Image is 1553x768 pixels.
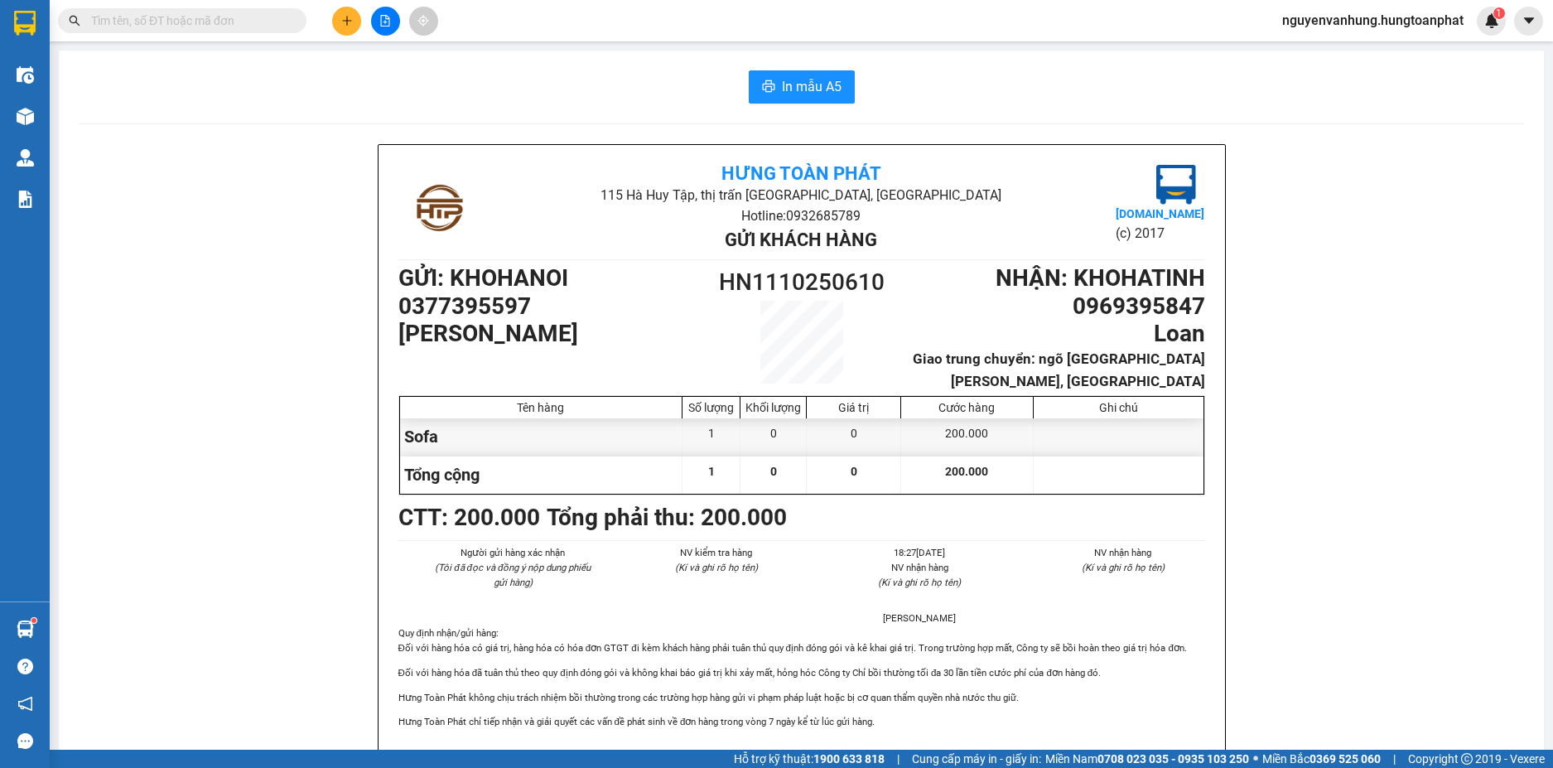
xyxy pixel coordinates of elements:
i: (Kí và ghi rõ họ tên) [1082,562,1165,573]
img: logo.jpg [398,165,481,248]
b: Tổng phải thu: 200.000 [547,504,787,531]
span: message [17,733,33,749]
b: GỬI : KHOHANOI [398,264,568,292]
span: 1 [1496,7,1502,19]
span: search [69,15,80,27]
li: NV nhận hàng [1041,545,1205,560]
p: Hưng Toàn Phát không chịu trách nhiệm bồi thường trong các trường hợp hàng gửi vi phạm pháp luật ... [398,690,1205,705]
li: 18:27[DATE] [838,545,1002,560]
input: Tìm tên, số ĐT hoặc mã đơn [91,12,287,30]
p: Đối với hàng hóa có giá trị, hàng hóa có hóa đơn GTGT đi kèm khách hàng phải tuân thủ quy định đó... [398,640,1205,655]
button: file-add [371,7,400,36]
span: | [897,750,899,768]
h1: 0969395847 [902,292,1204,321]
b: [DOMAIN_NAME] [1116,207,1204,220]
div: Sofa [400,418,683,456]
p: Hưng Toàn Phát chỉ tiếp nhận và giải quyết các vấn đề phát sinh về đơn hàng trong vòng 7 ngày kể ... [398,714,1205,729]
img: icon-new-feature [1484,13,1499,28]
strong: 0708 023 035 - 0935 103 250 [1097,752,1249,766]
span: printer [762,80,775,95]
strong: 1900 633 818 [813,752,885,766]
b: Giao trung chuyển: ngõ [GEOGRAPHIC_DATA][PERSON_NAME], [GEOGRAPHIC_DATA] [913,350,1205,389]
span: 0 [770,465,777,478]
button: aim [409,7,438,36]
div: Tên hàng [404,401,678,414]
div: 0 [807,418,901,456]
span: Miền Nam [1045,750,1249,768]
span: notification [17,696,33,712]
div: Cước hàng [905,401,1028,414]
div: Quy định nhận/gửi hàng : [398,626,1205,729]
li: Người gửi hàng xác nhận [432,545,596,560]
img: warehouse-icon [17,621,34,638]
li: [PERSON_NAME] [838,611,1002,626]
div: Số lượng [687,401,736,414]
span: 0 [851,465,857,478]
span: 1 [708,465,715,478]
span: Tổng cộng [404,465,480,485]
span: Cung cấp máy in - giấy in: [912,750,1041,768]
b: CTT : 200.000 [398,504,540,531]
div: Ghi chú [1038,401,1199,414]
span: question-circle [17,659,33,674]
b: NHẬN : KHOHATINH [996,264,1205,292]
span: caret-down [1522,13,1536,28]
div: Giá trị [811,401,896,414]
b: Hưng Toàn Phát [721,163,881,184]
button: plus [332,7,361,36]
b: Gửi khách hàng [725,229,877,250]
span: Hỗ trợ kỹ thuật: [734,750,885,768]
li: (c) 2017 [1116,223,1204,244]
span: | [1393,750,1396,768]
span: copyright [1461,753,1473,765]
img: warehouse-icon [17,149,34,167]
li: Hotline: 0932685789 [533,205,1070,226]
span: plus [341,15,353,27]
div: Khối lượng [745,401,802,414]
i: (Kí và ghi rõ họ tên) [878,577,961,588]
div: 200.000 [901,418,1033,456]
button: printerIn mẫu A5 [749,70,855,104]
img: warehouse-icon [17,108,34,125]
span: Miền Bắc [1262,750,1381,768]
li: NV kiểm tra hàng [634,545,798,560]
img: warehouse-icon [17,66,34,84]
sup: 1 [31,618,36,623]
sup: 1 [1493,7,1505,19]
li: NV nhận hàng [838,560,1002,575]
h1: 0377395597 [398,292,701,321]
button: caret-down [1514,7,1543,36]
img: logo.jpg [1156,165,1196,205]
span: ⚪️ [1253,756,1258,762]
img: solution-icon [17,191,34,208]
div: 0 [740,418,807,456]
span: nguyenvanhung.hungtoanphat [1269,10,1477,31]
span: file-add [379,15,391,27]
div: 1 [682,418,740,456]
li: 115 Hà Huy Tập, thị trấn [GEOGRAPHIC_DATA], [GEOGRAPHIC_DATA] [533,185,1070,205]
img: logo-vxr [14,11,36,36]
span: aim [417,15,429,27]
strong: 0369 525 060 [1309,752,1381,766]
h1: Loan [902,320,1204,348]
span: In mẫu A5 [782,76,842,97]
span: 200.000 [945,465,988,478]
i: (Kí và ghi rõ họ tên) [675,562,758,573]
h1: [PERSON_NAME] [398,320,701,348]
p: Đối với hàng hóa đã tuân thủ theo quy định đóng gói và không khai báo giá trị khi xảy mất, hỏng h... [398,665,1205,680]
h1: HN1110250610 [701,264,903,301]
i: (Tôi đã đọc và đồng ý nộp dung phiếu gửi hàng) [435,562,591,588]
